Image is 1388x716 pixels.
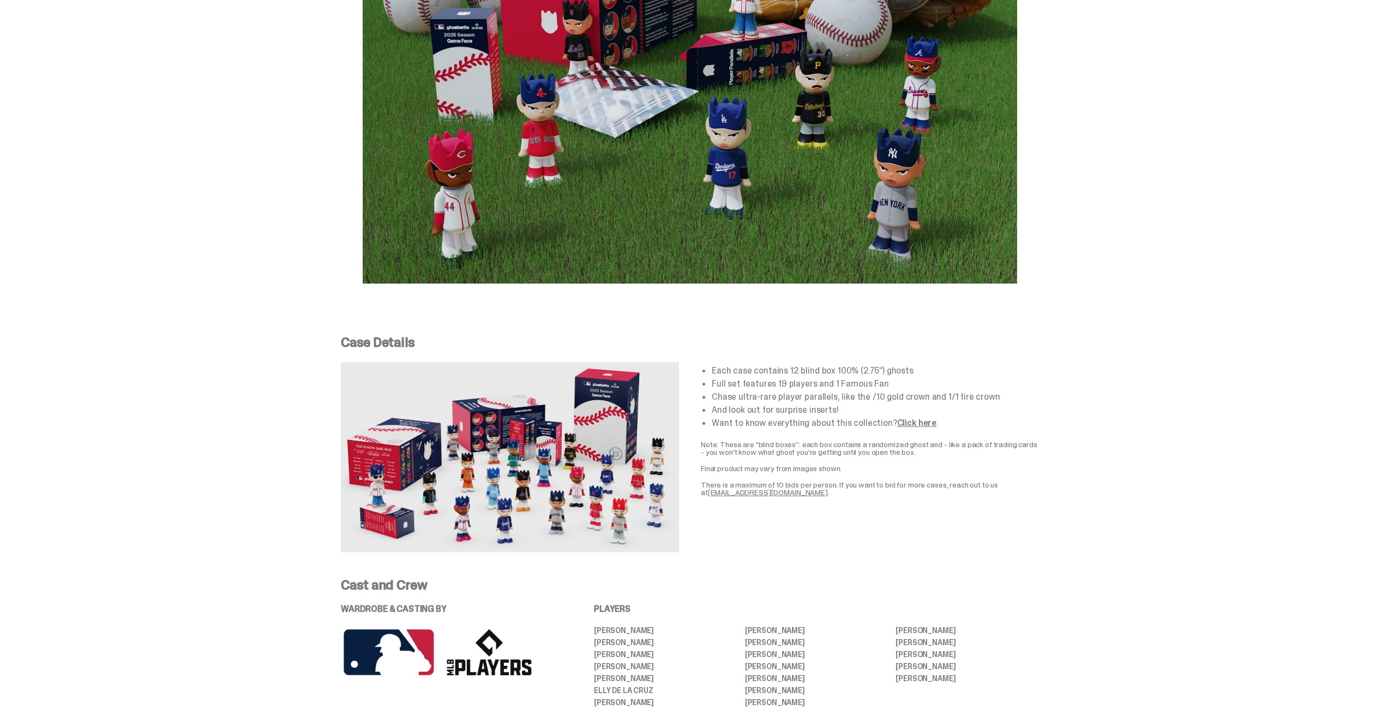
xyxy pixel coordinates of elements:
li: Chase ultra-rare player parallels, like the /10 gold crown and 1/1 fire crown [712,393,1039,401]
li: Full set features 19 players and 1 Famous Fan [712,380,1039,388]
p: Note: These are "blind boxes”: each box contains a randomized ghost and - like a pack of trading ... [701,441,1039,456]
p: Case Details [341,336,1039,349]
li: [PERSON_NAME] [594,627,737,634]
img: Case%20Details.png [341,362,679,552]
li: [PERSON_NAME] [896,627,1039,634]
li: [PERSON_NAME] [594,651,737,658]
li: Elly De La Cruz [594,687,737,694]
li: [PERSON_NAME] [896,663,1039,670]
a: Click here [897,417,936,429]
li: [PERSON_NAME] [594,675,737,682]
li: Want to know everything about this collection? . [712,419,1039,428]
li: [PERSON_NAME] [745,687,888,694]
p: There is a maximum of 10 bids per person. If you want to bid for more cases, reach out to us at . [701,481,1039,496]
p: PLAYERS [594,605,1039,613]
li: Each case contains 12 blind box 100% (2.75”) ghosts [712,366,1039,375]
p: WARDROBE & CASTING BY [341,605,563,613]
li: And look out for surprise inserts! [712,406,1039,414]
li: [PERSON_NAME] [745,627,888,634]
li: [PERSON_NAME] [896,675,1039,682]
li: [PERSON_NAME] [745,663,888,670]
li: [PERSON_NAME] [745,699,888,706]
p: Cast and Crew [341,579,1039,592]
li: [PERSON_NAME] [896,651,1039,658]
li: [PERSON_NAME] [594,699,737,706]
li: [PERSON_NAME] [594,663,737,670]
li: [PERSON_NAME] [896,639,1039,646]
li: [PERSON_NAME] [745,651,888,658]
img: MLB%20logos.png [341,627,532,678]
li: [PERSON_NAME] [745,675,888,682]
li: [PERSON_NAME] [745,639,888,646]
a: [EMAIL_ADDRESS][DOMAIN_NAME] [708,488,828,497]
p: Final product may vary from images shown. [701,465,1039,472]
li: [PERSON_NAME] [594,639,737,646]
